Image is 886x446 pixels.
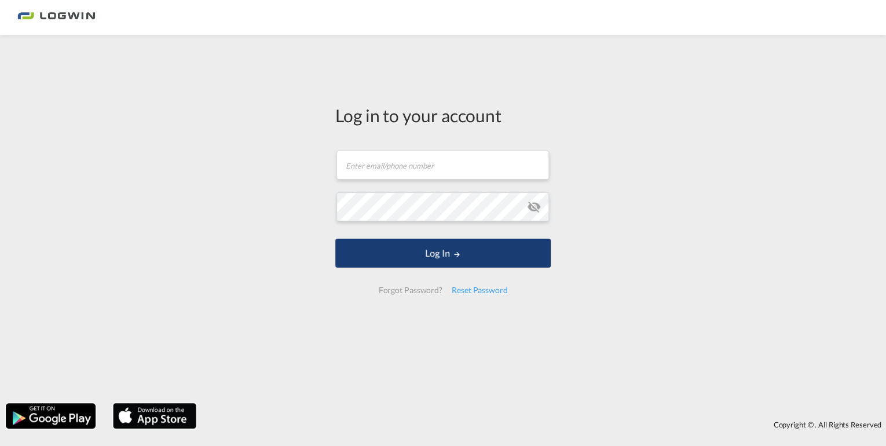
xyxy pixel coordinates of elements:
[336,151,549,180] input: Enter email/phone number
[17,5,96,31] img: bc73a0e0d8c111efacd525e4c8ad7d32.png
[5,402,97,430] img: google.png
[374,280,446,301] div: Forgot Password?
[202,415,886,434] div: Copyright © . All Rights Reserved
[447,280,512,301] div: Reset Password
[335,239,551,268] button: LOGIN
[112,402,197,430] img: apple.png
[527,200,541,214] md-icon: icon-eye-off
[335,103,551,127] div: Log in to your account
